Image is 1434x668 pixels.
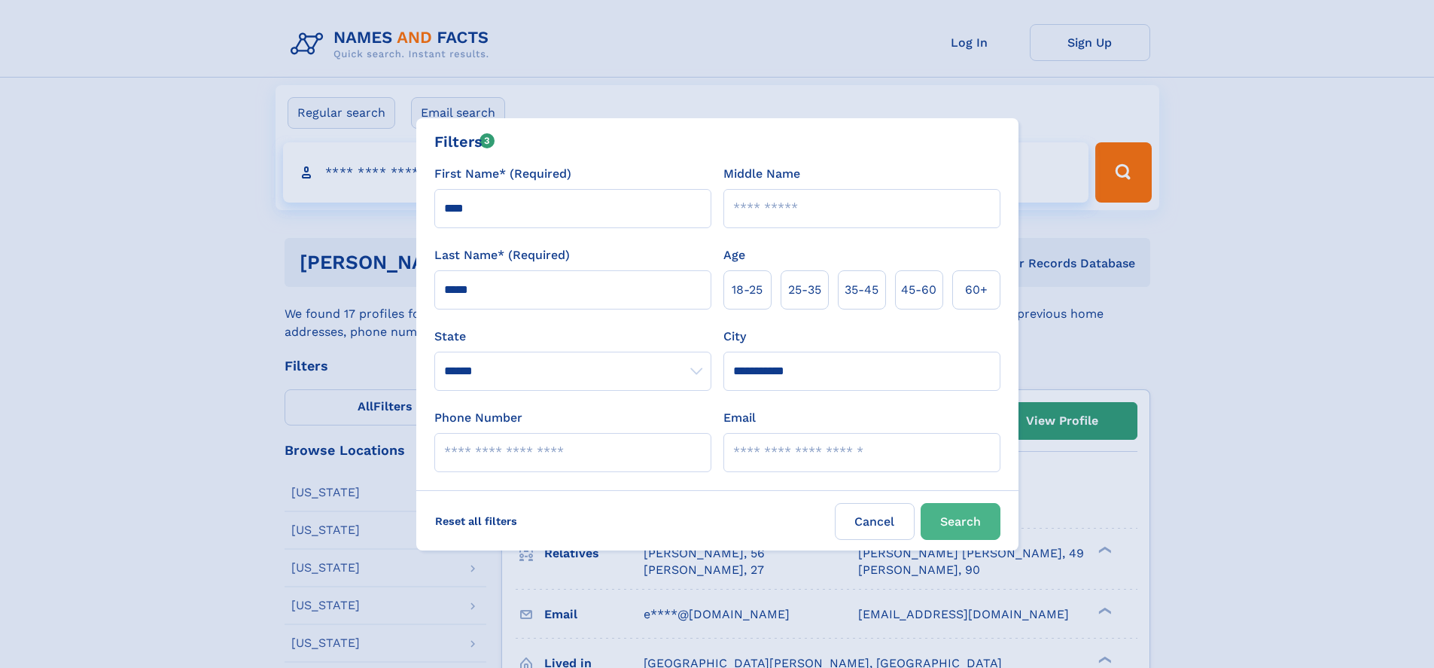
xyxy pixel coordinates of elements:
[434,328,711,346] label: State
[723,165,800,183] label: Middle Name
[723,328,746,346] label: City
[835,503,915,540] label: Cancel
[434,165,571,183] label: First Name* (Required)
[965,281,988,299] span: 60+
[845,281,878,299] span: 35‑45
[901,281,936,299] span: 45‑60
[723,409,756,427] label: Email
[434,409,522,427] label: Phone Number
[425,503,527,539] label: Reset all filters
[434,130,495,153] div: Filters
[723,246,745,264] label: Age
[434,246,570,264] label: Last Name* (Required)
[788,281,821,299] span: 25‑35
[921,503,1000,540] button: Search
[732,281,763,299] span: 18‑25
